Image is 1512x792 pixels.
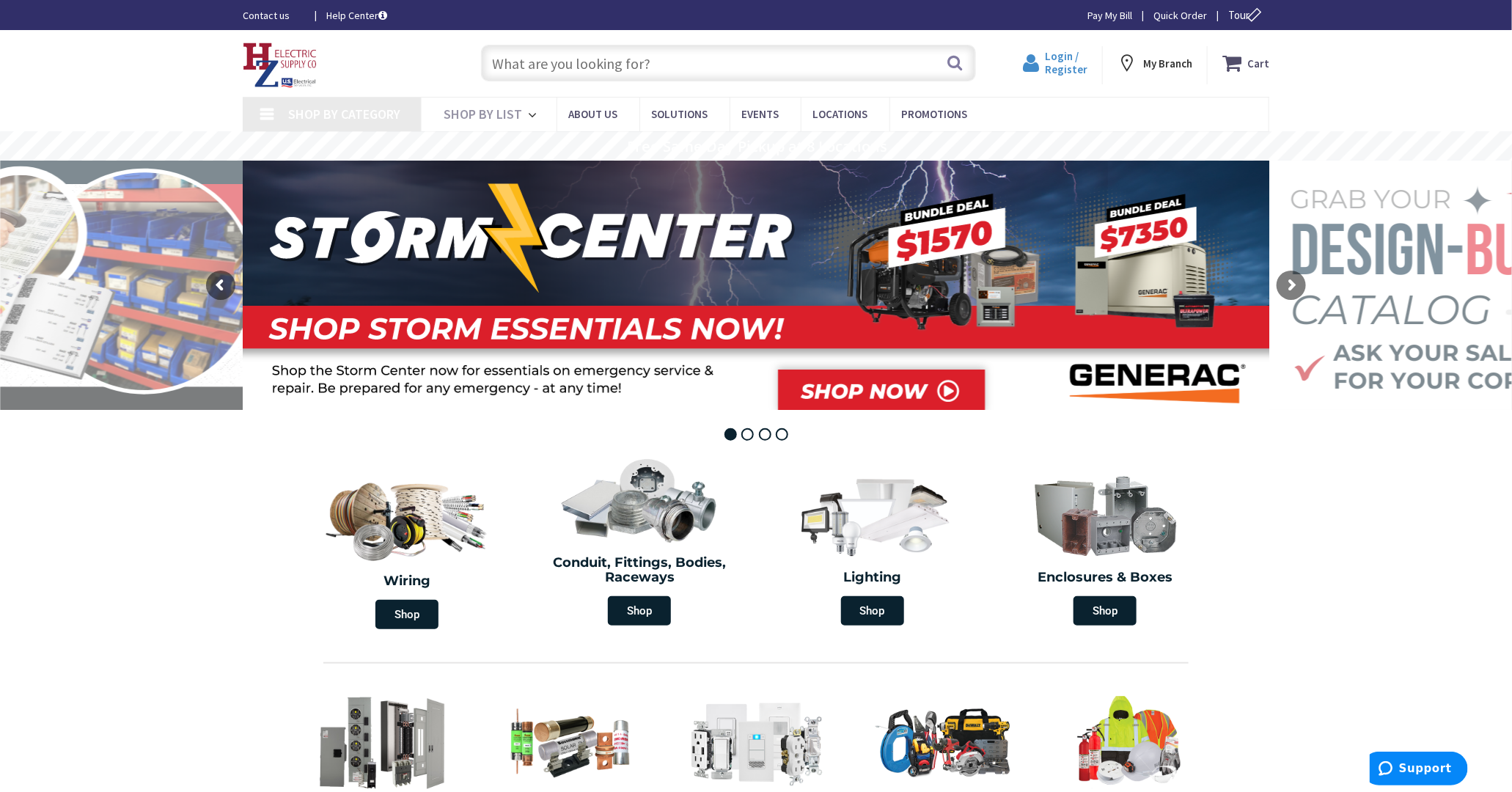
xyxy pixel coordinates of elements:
[1087,8,1132,23] a: Pay My Bill
[767,571,978,585] h2: Lighting
[527,450,753,633] a: Conduit, Fittings, Bodies, Raceways Shop
[1000,571,1211,585] h2: Enclosures & Boxes
[290,465,524,637] a: Wiring Shop
[1118,50,1193,76] div: My Branch
[288,106,400,122] span: Shop By Category
[1247,50,1269,76] strong: Cart
[608,596,671,626] span: Shop
[1045,49,1087,76] span: Login / Register
[243,8,303,23] a: Contact us
[326,8,387,23] a: Help Center
[1144,56,1193,70] strong: My Branch
[627,139,887,155] rs-layer: Free Same Day Pickup at 8 Locations
[812,107,867,121] span: Locations
[841,596,904,626] span: Shop
[901,107,967,121] span: Promotions
[651,107,708,121] span: Solutions
[760,465,986,633] a: Lighting Shop
[1222,50,1269,76] a: Cart
[375,600,438,629] span: Shop
[1074,596,1137,626] span: Shop
[444,106,522,122] span: Shop By List
[568,107,617,121] span: About Us
[1228,8,1266,22] span: Tour
[1023,50,1087,76] a: Login / Register
[298,574,516,589] h2: Wiring
[535,556,746,585] h2: Conduit, Fittings, Bodies, Raceways
[1370,752,1468,788] iframe: Opens a widget where you can find more information
[993,465,1219,633] a: Enclosures & Boxes Shop
[1153,8,1207,23] a: Quick Order
[481,45,976,81] input: What are you looking for?
[243,43,318,88] img: HZ Electric Supply
[741,107,779,121] span: Events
